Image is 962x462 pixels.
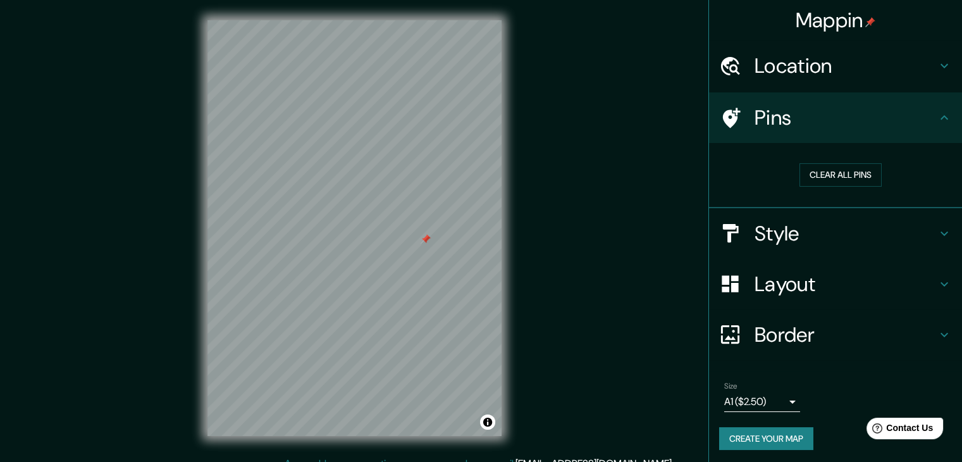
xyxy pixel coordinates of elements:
button: Toggle attribution [480,415,495,430]
div: A1 ($2.50) [724,392,800,412]
button: Create your map [719,427,813,451]
div: Pins [709,92,962,143]
div: Style [709,208,962,259]
img: pin-icon.png [865,17,875,27]
div: Layout [709,259,962,309]
canvas: Map [207,20,502,436]
label: Size [724,380,737,391]
h4: Pins [755,105,937,130]
h4: Mappin [796,8,876,33]
h4: Layout [755,272,937,297]
div: Border [709,309,962,360]
h4: Border [755,322,937,347]
iframe: Help widget launcher [849,413,948,448]
button: Clear all pins [799,163,882,187]
h4: Location [755,53,937,78]
div: Location [709,41,962,91]
h4: Style [755,221,937,246]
